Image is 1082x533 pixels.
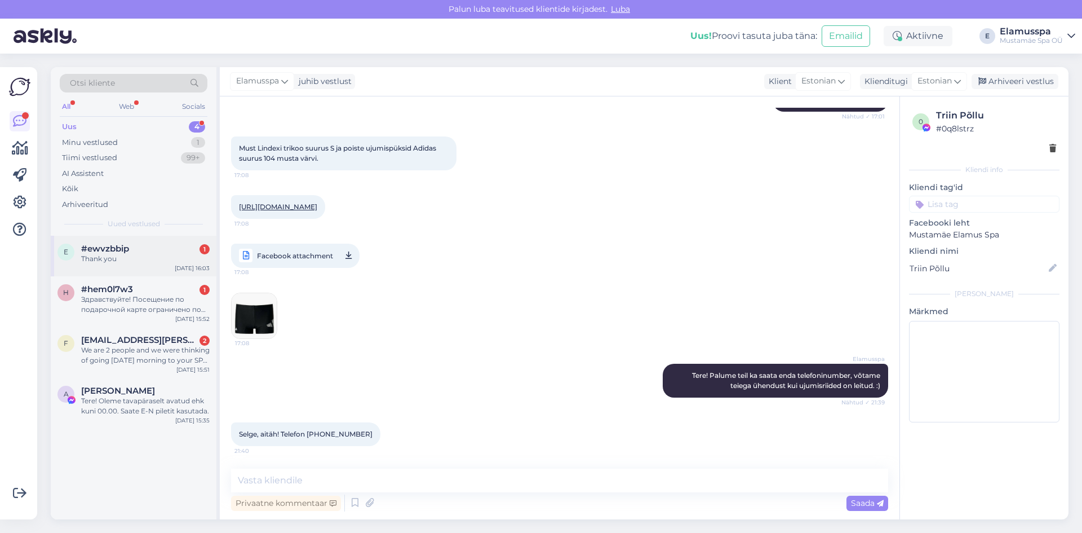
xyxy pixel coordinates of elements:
p: Facebooki leht [909,217,1059,229]
div: 1 [199,244,210,254]
span: Selge, aitäh! Telefon [PHONE_NUMBER] [239,430,373,438]
input: Lisa tag [909,196,1059,213]
span: Estonian [917,75,952,87]
div: Minu vestlused [62,137,118,148]
div: Proovi tasuta juba täna: [690,29,817,43]
span: Tere! Palume teil ka saata enda telefoninumber, võtame teiega ühendust kui ujumisriided on leitud... [692,371,882,390]
span: Nähtud ✓ 21:39 [841,398,885,407]
div: 99+ [181,152,205,164]
div: 2 [199,336,210,346]
p: Kliendi tag'id [909,182,1059,193]
span: Facebook attachment [257,249,333,263]
div: Kliendi info [909,165,1059,175]
a: Facebook attachment17:08 [231,244,360,268]
p: Kliendi nimi [909,245,1059,257]
div: E [979,28,995,44]
div: Privaatne kommentaar [231,496,341,511]
div: [PERSON_NAME] [909,289,1059,299]
div: Thank you [81,254,210,264]
div: Triin Põllu [936,109,1056,122]
div: We are 2 people and we were thinking of going [DATE] morning to your SPA. So you provide slippers... [81,345,210,365]
div: Arhiveeri vestlus [972,74,1058,89]
span: A [64,390,69,398]
img: Askly Logo [9,76,30,98]
div: Web [117,99,136,114]
span: francesca.sofia.paolini@gmail.com [81,335,198,345]
span: f [64,339,68,347]
div: Socials [180,99,207,114]
div: Arhiveeritud [62,199,108,210]
span: Estonian [801,75,836,87]
div: # 0q8lstrz [936,122,1056,135]
div: AI Assistent [62,168,104,179]
span: 17:08 [234,171,277,179]
span: Anneli Teppo [81,386,155,396]
button: Emailid [822,25,870,47]
div: 1 [199,285,210,295]
span: Must Lindexi trikoo suurus S ja poiste ujumispüksid Adidas suurus 104 musta värvi. [239,144,438,162]
div: Elamusspa [1000,27,1063,36]
div: Klient [764,76,792,87]
div: Tere! Oleme tavapäraselt avatud ehk kuni 00.00. Saate E-N piletit kasutada. [81,396,210,416]
span: Elamusspa [842,355,885,363]
img: Attachment [232,293,277,338]
span: Uued vestlused [108,219,160,229]
span: Nähtud ✓ 17:01 [842,112,885,121]
span: 17:08 [234,265,277,279]
b: Uus! [690,30,712,41]
div: 1 [191,137,205,148]
span: Saada [851,498,884,508]
span: 21:40 [234,447,277,455]
span: Luba [607,4,633,14]
div: [DATE] 16:03 [175,264,210,272]
div: [DATE] 15:52 [175,315,210,323]
span: 17:08 [234,219,277,228]
span: h [63,288,69,297]
span: 17:08 [235,339,277,347]
span: e [64,248,68,256]
a: [URL][DOMAIN_NAME] [239,202,317,211]
div: Klienditugi [860,76,908,87]
div: [DATE] 15:51 [176,365,210,374]
a: ElamusspaMustamäe Spa OÜ [1000,27,1075,45]
div: All [60,99,73,114]
input: Lisa nimi [910,262,1046,275]
div: Kõik [62,183,78,195]
span: Otsi kliente [70,77,115,89]
span: Elamusspa [236,75,279,87]
div: Uus [62,121,77,133]
span: #ewvzbbip [81,244,129,254]
div: [DATE] 15:35 [175,416,210,425]
div: Здравствуйте! Посещение по подарочной карте ограничено по времени ? [81,294,210,315]
div: Tiimi vestlused [62,152,117,164]
div: Aktiivne [884,26,952,46]
div: juhib vestlust [294,76,352,87]
p: Mustamäe Elamus Spa [909,229,1059,241]
div: Mustamäe Spa OÜ [1000,36,1063,45]
p: Märkmed [909,306,1059,318]
span: 0 [919,117,923,126]
div: 4 [189,121,205,133]
span: #hem0l7w3 [81,284,133,294]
